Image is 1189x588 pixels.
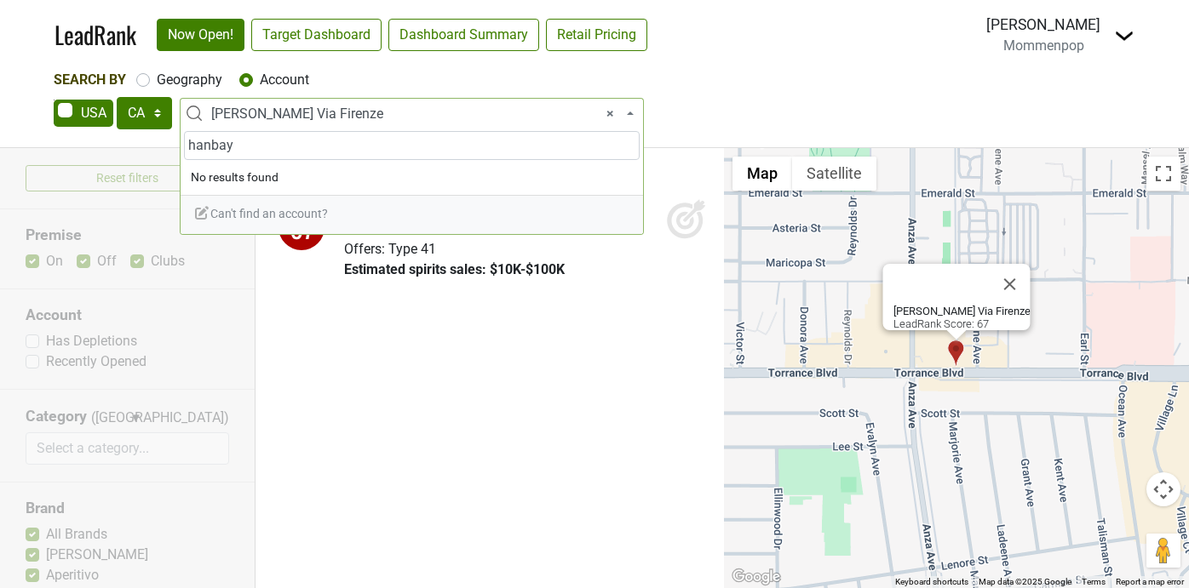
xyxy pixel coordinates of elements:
button: Map camera controls [1146,472,1180,506]
div: LeadRank Score: 67 [893,305,1031,330]
span: Remove all items [606,104,614,124]
img: Edit [193,204,210,221]
a: Terms (opens in new tab) [1082,577,1106,586]
a: Open this area in Google Maps (opens a new window) [728,566,784,588]
a: Now Open! [157,19,244,51]
div: Aliotta's Via Firenze [947,340,965,368]
li: No results found [181,163,643,191]
button: Keyboard shortcuts [895,576,968,588]
span: Can't find an account? [193,207,328,220]
div: [PERSON_NAME] [986,14,1100,36]
label: Geography [157,70,222,90]
button: Toggle fullscreen view [1146,157,1180,191]
a: LeadRank [55,17,136,53]
span: Map data ©2025 Google [979,577,1071,586]
img: Dropdown Menu [1114,26,1134,46]
span: Aliotta's Via Firenze [180,98,644,128]
span: Aliotta's Via Firenze [211,104,623,124]
b: [PERSON_NAME] Via Firenze [893,305,1031,317]
span: Type 41 [388,241,436,257]
button: Show street map [732,157,792,191]
button: Close [990,264,1031,305]
a: Target Dashboard [251,19,382,51]
span: Mommenpop [1003,37,1084,54]
button: Drag Pegman onto the map to open Street View [1146,534,1180,568]
a: Retail Pricing [546,19,647,51]
span: Search By [54,71,126,88]
label: Account [260,70,309,90]
span: Offers: [344,241,385,257]
img: Google [728,566,784,588]
a: Report a map error [1116,577,1184,586]
a: Dashboard Summary [388,19,539,51]
span: Estimated spirits sales: $10K-$100K [344,261,565,277]
button: Show satellite imagery [792,157,876,191]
